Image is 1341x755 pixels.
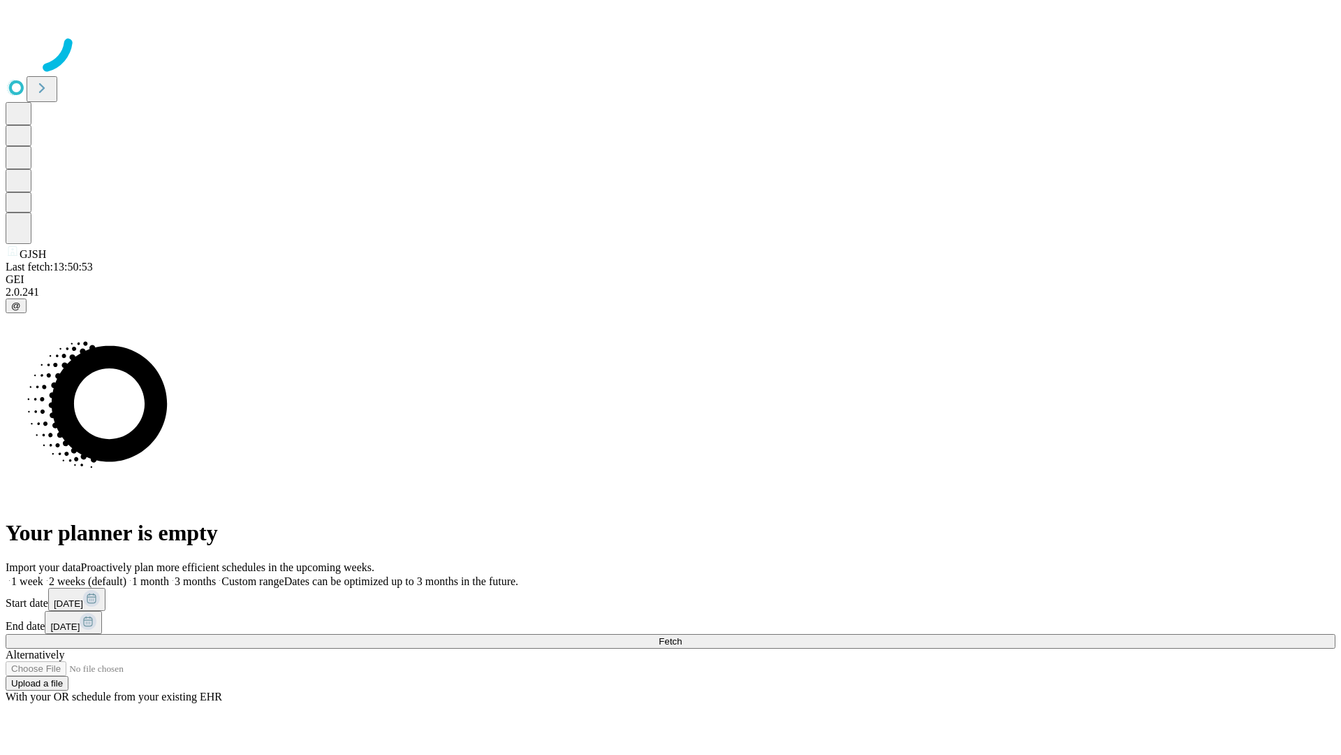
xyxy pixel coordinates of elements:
[659,636,682,647] span: Fetch
[132,575,169,587] span: 1 month
[45,611,102,634] button: [DATE]
[175,575,216,587] span: 3 months
[6,649,64,661] span: Alternatively
[6,634,1335,649] button: Fetch
[6,261,93,273] span: Last fetch: 13:50:53
[6,676,68,691] button: Upload a file
[6,286,1335,299] div: 2.0.241
[54,598,83,609] span: [DATE]
[50,621,80,632] span: [DATE]
[6,299,27,313] button: @
[221,575,284,587] span: Custom range
[6,691,222,703] span: With your OR schedule from your existing EHR
[6,520,1335,546] h1: Your planner is empty
[81,561,374,573] span: Proactively plan more efficient schedules in the upcoming weeks.
[11,301,21,311] span: @
[6,611,1335,634] div: End date
[20,248,46,260] span: GJSH
[11,575,43,587] span: 1 week
[49,575,126,587] span: 2 weeks (default)
[6,588,1335,611] div: Start date
[284,575,518,587] span: Dates can be optimized up to 3 months in the future.
[48,588,105,611] button: [DATE]
[6,561,81,573] span: Import your data
[6,273,1335,286] div: GEI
